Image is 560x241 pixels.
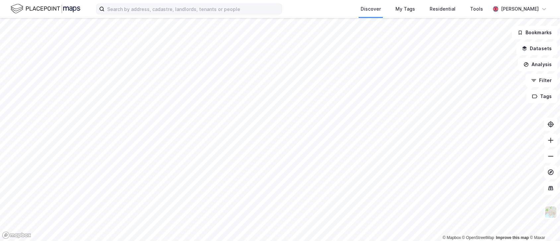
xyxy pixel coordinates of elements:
[443,235,461,240] a: Mapbox
[105,4,282,14] input: Search by address, cadastre, landlords, tenants or people
[544,206,557,218] img: Z
[527,209,560,241] iframe: Chat Widget
[525,74,557,87] button: Filter
[516,42,557,55] button: Datasets
[501,5,539,13] div: [PERSON_NAME]
[462,235,494,240] a: OpenStreetMap
[526,90,557,103] button: Tags
[361,5,381,13] div: Discover
[518,58,557,71] button: Analysis
[527,209,560,241] div: Kontrollprogram for chat
[395,5,415,13] div: My Tags
[496,235,529,240] a: Improve this map
[11,3,80,15] img: logo.f888ab2527a4732fd821a326f86c7f29.svg
[512,26,557,39] button: Bookmarks
[430,5,455,13] div: Residential
[2,231,31,239] a: Mapbox homepage
[470,5,483,13] div: Tools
